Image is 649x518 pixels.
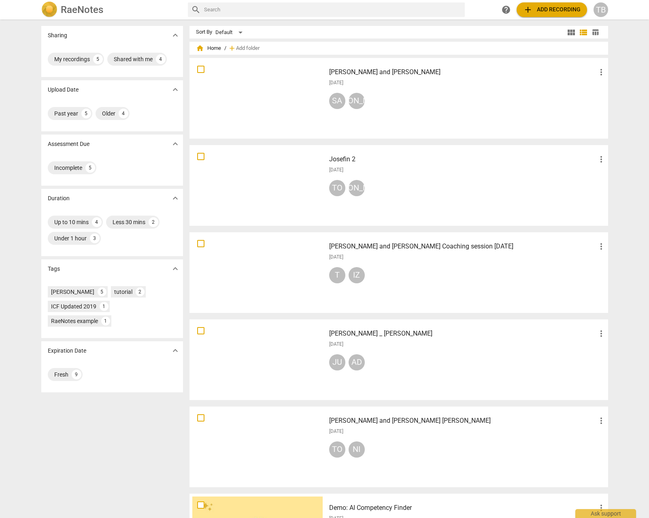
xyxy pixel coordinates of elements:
[349,441,365,458] div: NI
[72,370,81,379] div: 9
[41,2,57,18] img: Logo
[215,26,245,39] div: Default
[81,109,91,118] div: 5
[191,5,201,15] span: search
[329,416,596,426] h3: Nick and Tom LR
[589,26,602,39] button: Table view
[48,194,70,203] p: Duration
[228,44,236,52] span: add
[54,55,90,63] div: My recordings
[501,5,511,15] span: help
[329,503,596,513] h3: Demo: AI Competency Finder
[329,93,345,109] div: SA
[596,416,606,426] span: more_vert
[329,267,345,283] div: T
[170,264,180,274] span: expand_more
[329,254,343,261] span: [DATE]
[51,317,98,325] div: RaeNotes example
[579,28,588,37] span: view_list
[41,2,181,18] a: LogoRaeNotes
[51,302,96,310] div: ICF Updated 2019
[85,163,95,173] div: 5
[329,167,343,173] span: [DATE]
[92,217,102,227] div: 4
[523,5,533,15] span: add
[169,138,181,150] button: Show more
[54,234,87,242] div: Under 1 hour
[48,265,60,273] p: Tags
[102,109,115,118] div: Older
[114,55,153,63] div: Shared with me
[54,218,89,226] div: Up to 10 mins
[596,329,606,338] span: more_vert
[100,302,109,311] div: 1
[596,154,606,164] span: more_vert
[48,86,79,94] p: Upload Date
[224,45,226,51] span: /
[149,217,158,227] div: 2
[48,140,89,148] p: Assessment Due
[156,54,166,64] div: 4
[196,44,221,52] span: Home
[596,503,606,513] span: more_vert
[594,2,608,17] button: TB
[136,287,145,296] div: 2
[329,341,343,348] span: [DATE]
[523,5,581,15] span: Add recording
[329,242,596,251] h3: Izabela and Tom Coaching session 5 Nov 2024
[93,54,103,64] div: 5
[592,28,599,36] span: table_chart
[349,93,365,109] div: [PERSON_NAME]
[517,2,587,17] button: Upload
[169,83,181,96] button: Show more
[169,263,181,275] button: Show more
[499,2,513,17] a: Help
[54,164,82,172] div: Incomplete
[566,28,576,37] span: view_module
[90,233,100,243] div: 3
[169,29,181,41] button: Show more
[61,4,103,15] h2: RaeNotes
[119,109,128,118] div: 4
[329,354,345,370] div: JU
[596,242,606,251] span: more_vert
[113,218,145,226] div: Less 30 mins
[192,322,605,397] a: [PERSON_NAME] _ [PERSON_NAME][DATE]JUAD
[349,354,365,370] div: AD
[169,192,181,204] button: Show more
[101,317,110,325] div: 1
[596,67,606,77] span: more_vert
[192,148,605,223] a: Josefin 2[DATE]TO[PERSON_NAME]
[329,154,596,164] h3: Josefin 2
[170,30,180,40] span: expand_more
[192,61,605,136] a: [PERSON_NAME] and [PERSON_NAME][DATE]SA[PERSON_NAME]
[575,509,636,518] div: Ask support
[329,428,343,435] span: [DATE]
[98,287,106,296] div: 5
[349,267,365,283] div: IZ
[192,409,605,484] a: [PERSON_NAME] and [PERSON_NAME] [PERSON_NAME][DATE]TONI
[54,370,68,379] div: Fresh
[170,85,180,94] span: expand_more
[329,441,345,458] div: TO
[170,139,180,149] span: expand_more
[196,29,212,35] div: Sort By
[565,26,577,39] button: Tile view
[192,235,605,310] a: [PERSON_NAME] and [PERSON_NAME] Coaching session [DATE][DATE]TIZ
[51,288,94,296] div: [PERSON_NAME]
[114,288,132,296] div: tutorial
[196,44,204,52] span: home
[349,180,365,196] div: [PERSON_NAME]
[170,193,180,203] span: expand_more
[54,109,78,118] div: Past year
[329,180,345,196] div: TO
[577,26,589,39] button: List view
[48,347,86,355] p: Expiration Date
[329,329,596,338] h3: Adam _ Julie
[236,45,260,51] span: Add folder
[329,79,343,86] span: [DATE]
[204,3,462,16] input: Search
[48,31,67,40] p: Sharing
[170,346,180,355] span: expand_more
[329,67,596,77] h3: Sam and Jo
